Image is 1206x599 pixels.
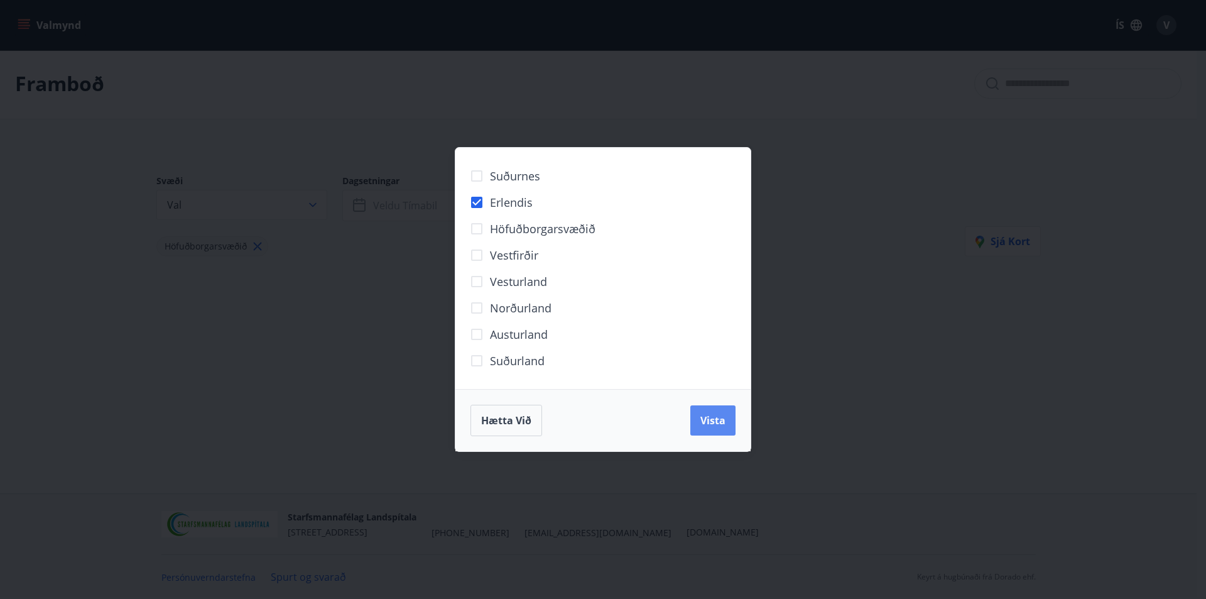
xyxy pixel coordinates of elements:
span: Vestfirðir [490,247,538,263]
span: Suðurnes [490,168,540,184]
button: Hætta við [470,405,542,436]
span: Austurland [490,326,548,343]
button: Vista [690,405,736,436]
span: Hætta við [481,414,531,427]
span: Suðurland [490,353,545,369]
span: Erlendis [490,194,533,211]
span: Höfuðborgarsvæðið [490,221,595,237]
span: Vista [700,414,725,427]
span: Norðurland [490,300,551,316]
span: Vesturland [490,273,547,290]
